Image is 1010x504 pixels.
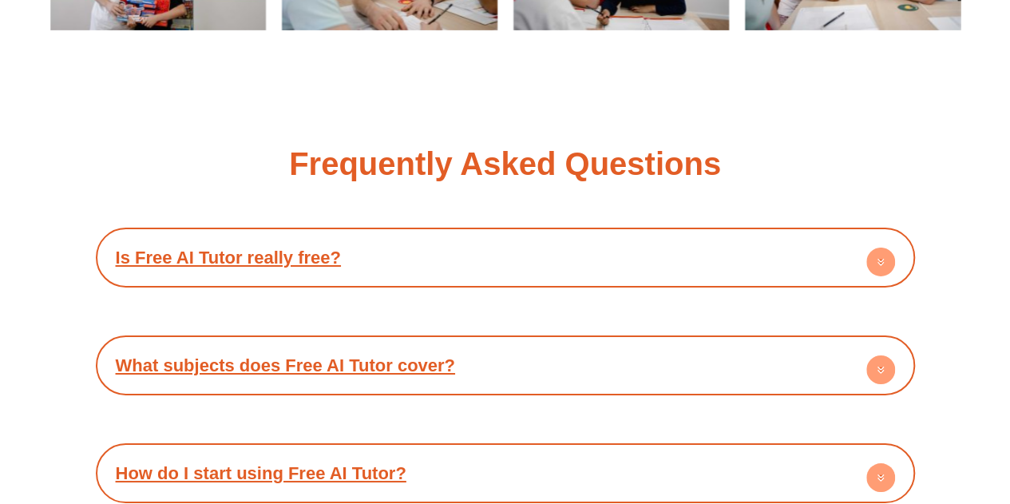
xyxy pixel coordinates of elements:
div: What subjects does Free AI Tutor cover? [104,343,907,387]
a: How do I start using Free AI Tutor? [116,463,406,483]
div: How do I start using Free AI Tutor? [104,451,907,495]
div: Is Free AI Tutor really free? [104,236,907,280]
a: What subjects does Free AI Tutor cover? [116,355,455,375]
a: Is Free AI Tutor really free? [116,248,341,268]
h2: Frequently Asked Questions [289,148,721,180]
iframe: Chat Widget [744,323,1010,504]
